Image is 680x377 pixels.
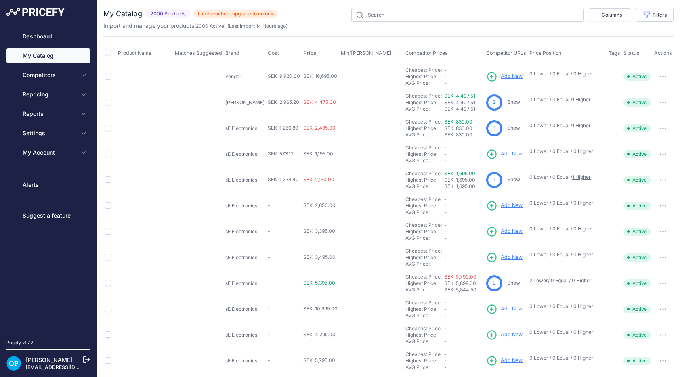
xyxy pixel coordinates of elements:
a: Cheapest Price: [405,170,442,176]
a: Add New [486,226,523,237]
button: Price [303,50,318,57]
span: Add New [501,331,523,339]
a: Cheapest Price: [405,351,442,357]
button: My Account [6,145,90,160]
p: 0 Lower / 0 Equal / 0 Higher [529,303,600,310]
a: SEK 830.00 [444,119,472,125]
span: Repricing [23,90,76,98]
a: Suggest a feature [6,208,90,223]
span: Min/[PERSON_NAME] [341,50,392,56]
div: SEK 830.00 [444,132,483,138]
span: Add New [501,73,523,80]
div: AVG Price: [405,312,444,319]
span: Add New [501,202,523,209]
a: SEK 1,695.00 [444,170,475,176]
a: Add New [486,304,523,315]
span: Active [623,305,651,313]
span: Active [623,202,651,210]
span: - [444,73,447,80]
span: 2000 Products [145,9,191,19]
span: - [444,203,447,209]
p: 0 Lower / 0 Equal / 0 Higher [529,200,600,206]
a: 1 Higher [572,122,591,128]
span: Active [623,331,651,339]
a: Cheapest Price: [405,325,442,331]
button: Reports [6,107,90,121]
p: sE Electro­nics [225,254,264,261]
p: sE Electro­nics [225,203,264,209]
span: - [444,364,447,370]
div: AVG Price: [405,235,444,241]
div: Highest Price: [405,254,444,261]
span: Active [623,228,651,236]
p: 0 Lower / 0 Equal / 0 Higher [529,226,600,232]
a: Alerts [6,178,90,192]
span: SEK 830.00 [444,125,472,131]
span: Limit reached, upgrade to unlock [194,10,277,18]
span: SEK 4,407.51 [444,99,475,105]
span: SEK 2,965.20 [268,99,299,105]
span: - [444,325,447,331]
a: Cheapest Price: [405,67,442,73]
div: AVG Price: [405,338,444,345]
span: 1 [493,176,495,184]
div: AVG Price: [405,261,444,267]
span: SEK 3,495.00 [303,254,336,260]
div: AVG Price: [405,157,444,164]
p: 0 Lower / 0 Equal / 0 Higher [529,148,600,155]
p: 0 Lower / 0 Equal / [529,96,600,103]
span: Price Position [529,50,561,56]
button: Cost [268,50,281,57]
span: Competitor Prices [405,50,448,56]
button: Status [623,50,641,57]
span: SEK 1,195.00 [303,151,333,157]
a: Cheapest Price: [405,119,442,125]
a: Add New [486,252,523,263]
div: AVG Price: [405,209,444,216]
div: SEK 5,844.50 [444,287,483,293]
a: Show [507,99,520,105]
span: SEK 5,395.00 [303,280,335,286]
span: Cost [268,50,279,57]
span: Add New [501,228,523,235]
span: Competitors [23,71,76,79]
p: sE Electro­nics [225,358,264,364]
span: Add New [501,253,523,261]
span: Matches Suggested [175,50,222,56]
a: Show [507,125,520,131]
span: Active [623,124,651,132]
a: My Catalog [6,48,90,63]
a: Cheapest Price: [405,196,442,202]
span: SEK 2,495.00 [303,125,336,131]
span: - [268,280,270,286]
span: SEK 1,238.40 [268,176,299,182]
span: Product Name [118,50,151,56]
span: Add New [501,150,523,158]
button: Competitors [6,68,90,82]
span: - [444,235,447,241]
div: Highest Price: [405,125,444,132]
div: Highest Price: [405,280,444,287]
span: SEK 3,395.00 [303,228,335,234]
a: Cheapest Price: [405,222,442,228]
span: - [444,261,447,267]
span: Active [623,98,651,107]
div: Highest Price: [405,306,444,312]
div: Highest Price: [405,151,444,157]
div: AVG Price: [405,106,444,112]
span: - [444,80,447,86]
span: - [268,306,270,312]
div: AVG Price: [405,364,444,371]
span: - [444,67,447,73]
span: (Last import 14 Hours ago) [227,23,288,29]
a: [EMAIL_ADDRESS][DOMAIN_NAME] [26,364,110,370]
a: Cheapest Price: [405,145,442,151]
p: Fender [225,73,264,80]
p: sE Electro­nics [225,228,264,235]
span: - [268,357,270,363]
button: Columns [589,8,631,21]
a: Show [507,280,520,286]
span: Active [623,150,651,158]
span: SEK 2,650.00 [303,202,336,208]
span: - [444,222,447,228]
